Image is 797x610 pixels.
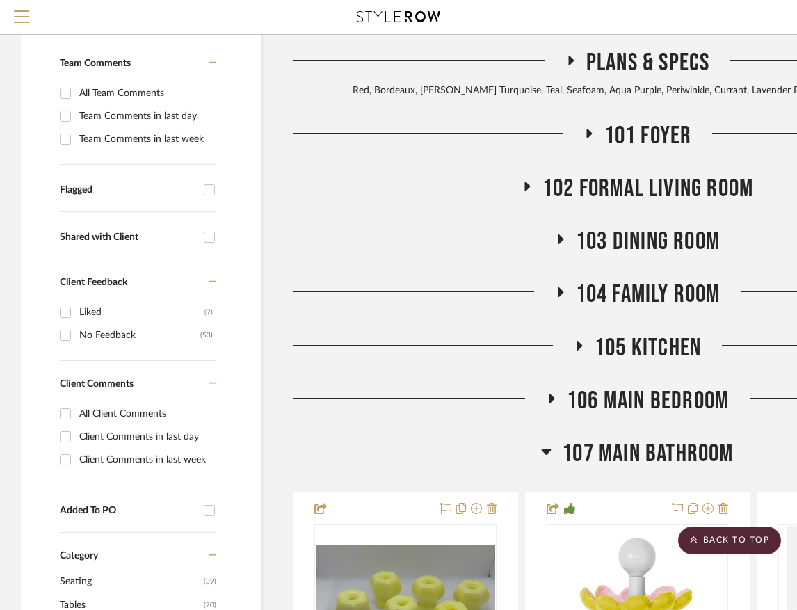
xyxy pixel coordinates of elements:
[79,105,213,127] div: Team Comments in last day
[60,232,197,243] div: Shared with Client
[204,301,213,323] div: (7)
[60,184,197,196] div: Flagged
[60,550,98,562] span: Category
[79,403,213,425] div: All Client Comments
[79,324,200,346] div: No Feedback
[586,48,710,78] span: Plans & Specs
[604,121,692,151] span: 101 Foyer
[79,128,213,150] div: Team Comments in last week
[60,505,197,517] div: Added To PO
[678,527,781,554] scroll-to-top-button: BACK TO TOP
[576,227,720,257] span: 103 Dining Room
[60,278,127,287] span: Client Feedback
[79,449,213,471] div: Client Comments in last week
[79,426,213,448] div: Client Comments in last day
[595,333,701,363] span: 105 Kitchen
[567,386,729,416] span: 106 Main Bedroom
[562,439,733,469] span: 107 Main Bathroom
[576,280,720,310] span: 104 Family Room
[60,570,200,593] span: Seating
[204,570,216,593] span: (39)
[60,379,134,389] span: Client Comments
[60,58,131,68] span: Team Comments
[79,301,204,323] div: Liked
[542,174,753,204] span: 102 Formal Living Room
[200,324,213,346] div: (53)
[79,82,213,104] div: All Team Comments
